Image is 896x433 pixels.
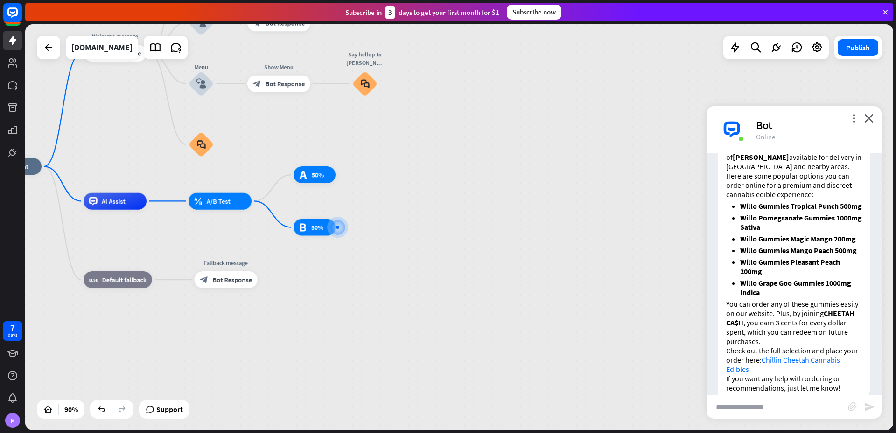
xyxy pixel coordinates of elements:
[102,275,147,284] span: Default fallback
[726,143,862,199] p: We have a great selection of available for delivery in [GEOGRAPHIC_DATA] and nearby areas. Here a...
[385,6,395,19] div: 3
[102,197,126,205] span: AI Assist
[864,114,874,123] i: close
[253,79,261,88] i: block_bot_response
[726,346,862,374] p: Check out the full selection and place your order here:
[194,197,203,205] i: block_ab_testing
[312,171,324,179] span: 50%
[299,171,308,179] i: test_a
[241,62,317,71] div: Show Menu
[345,6,499,19] div: Subscribe in days to get your first month for $1
[740,257,840,276] strong: Willo Gummies Pleasant Peach 200mg
[266,19,305,27] span: Bot Response
[507,5,561,20] div: Subscribe now
[740,246,857,255] strong: Willo Gummies Mango Peach 500mg
[346,50,384,67] div: Say hellop to [PERSON_NAME]
[3,321,22,341] a: 7 days
[756,132,870,141] div: Online
[8,332,17,338] div: days
[733,152,789,162] strong: [PERSON_NAME]
[156,402,183,417] span: Support
[188,259,264,267] div: Fallback message
[200,275,208,284] i: block_bot_response
[10,323,15,332] div: 7
[266,79,305,88] span: Bot Response
[299,223,307,232] i: test_b
[740,278,851,297] strong: Willo Grape Goo Gummies 1000mg Indica
[196,18,206,28] i: block_user_input
[740,234,856,243] strong: Willo Gummies Magic Mango 200mg
[62,402,81,417] div: 90%
[197,140,206,149] i: block_faq
[740,213,862,232] strong: Willo Pomegranate Gummies 1000mg Sativa
[726,374,862,392] p: If you want any help with ordering or recommendations, just let me know!
[77,32,153,41] div: Welcome message
[726,355,840,374] a: Chillin Cheetah Cannabis Edibles
[207,197,231,205] span: A/B Test
[838,39,878,56] button: Publish
[5,413,20,428] div: M
[864,401,875,412] i: send
[176,62,226,71] div: Menu
[361,79,370,88] i: block_faq
[756,118,870,132] div: Bot
[726,309,854,327] strong: CHEETAH CA$H
[740,201,862,211] strong: Willo Gummies Tropical Punch 500mg
[71,36,133,59] div: chillincheetah.ca
[311,223,323,232] span: 50%
[253,19,261,27] i: block_bot_response
[848,402,857,411] i: block_attachment
[849,114,858,123] i: more_vert
[726,299,862,346] p: You can order any of these gummies easily on our website. Plus, by joining , you earn 3 cents for...
[7,4,35,32] button: Open LiveChat chat widget
[89,275,98,284] i: block_fallback
[196,78,206,89] i: block_user_input
[212,275,252,284] span: Bot Response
